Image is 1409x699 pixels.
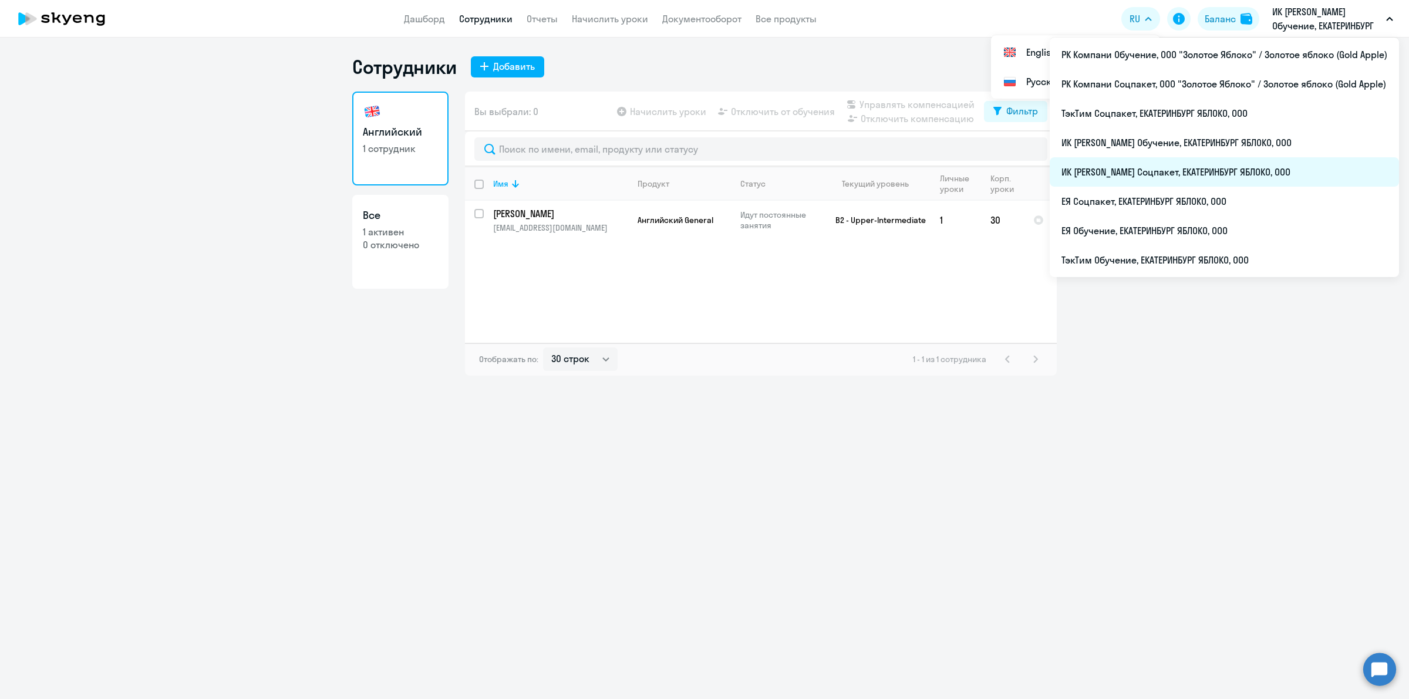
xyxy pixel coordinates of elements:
div: Корп. уроки [990,173,1023,194]
span: RU [1130,12,1140,26]
input: Поиск по имени, email, продукту или статусу [474,137,1047,161]
div: Корп. уроки [990,173,1016,194]
div: Добавить [493,59,535,73]
div: Текущий уровень [831,178,930,189]
div: Личные уроки [940,173,980,194]
div: Имя [493,178,628,189]
p: [PERSON_NAME] [493,207,626,220]
a: Все продукты [756,13,817,25]
img: english [363,102,382,121]
a: [PERSON_NAME] [493,207,628,220]
p: 0 отключено [363,238,438,251]
p: ИК [PERSON_NAME] Обучение, ЕКАТЕРИНБУРГ ЯБЛОКО, ООО [1272,5,1381,33]
img: balance [1241,13,1252,25]
div: Продукт [638,178,669,189]
div: Статус [740,178,766,189]
td: B2 - Upper-Intermediate [821,201,931,239]
div: Статус [740,178,821,189]
a: Английский1 сотрудник [352,92,449,185]
h1: Сотрудники [352,55,457,79]
div: Баланс [1205,12,1236,26]
img: English [1003,45,1017,59]
button: Фильтр [984,101,1047,122]
a: Сотрудники [459,13,513,25]
button: Балансbalance [1198,7,1259,31]
div: Личные уроки [940,173,973,194]
div: Продукт [638,178,730,189]
div: Имя [493,178,508,189]
button: Добавить [471,56,544,77]
button: ИК [PERSON_NAME] Обучение, ЕКАТЕРИНБУРГ ЯБЛОКО, ООО [1266,5,1399,33]
p: 1 активен [363,225,438,238]
p: Идут постоянные занятия [740,210,821,231]
span: Отображать по: [479,354,538,364]
ul: RU [1050,38,1399,277]
td: 30 [981,201,1024,239]
a: Отчеты [527,13,558,25]
h3: Английский [363,124,438,140]
h3: Все [363,208,438,223]
a: Начислить уроки [572,13,648,25]
span: Вы выбрали: 0 [474,104,538,119]
button: RU [1121,7,1160,31]
a: Все1 активен0 отключено [352,195,449,289]
a: Дашборд [404,13,445,25]
p: [EMAIL_ADDRESS][DOMAIN_NAME] [493,222,628,233]
span: 1 - 1 из 1 сотрудника [913,354,986,364]
ul: RU [991,35,1160,99]
div: Фильтр [1006,104,1038,118]
div: Текущий уровень [842,178,909,189]
a: Документооборот [662,13,741,25]
span: Английский General [638,215,713,225]
p: 1 сотрудник [363,142,438,155]
td: 1 [931,201,981,239]
img: Русский [1003,75,1017,89]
